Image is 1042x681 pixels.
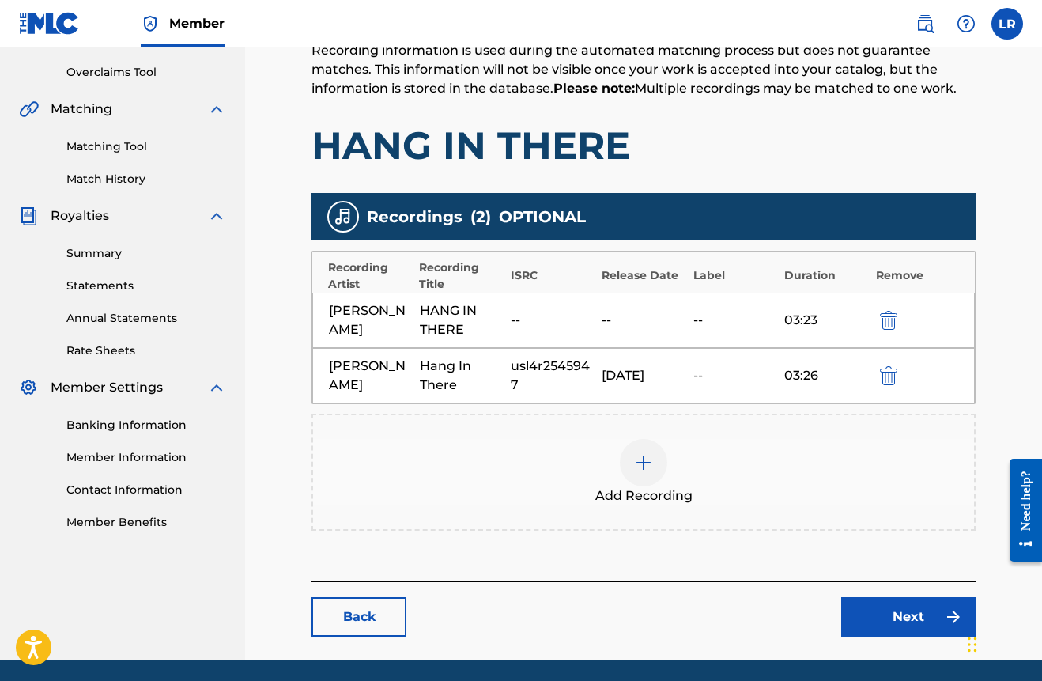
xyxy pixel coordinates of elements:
span: ( 2 ) [470,205,491,229]
a: Statements [66,278,226,294]
div: Recording Artist [328,259,411,293]
span: Add Recording [595,486,693,505]
div: Hang In There [420,357,503,395]
a: Banking Information [66,417,226,433]
div: Drag [968,621,977,668]
div: -- [511,311,594,330]
a: Match History [66,171,226,187]
img: f7272a7cc735f4ea7f67.svg [944,607,963,626]
strong: Please note: [553,81,635,96]
span: OPTIONAL [499,205,586,229]
span: Member Settings [51,378,163,397]
a: Public Search [909,8,941,40]
div: -- [693,366,776,385]
img: add [634,453,653,472]
h1: HANG IN THERE [311,122,976,169]
span: Recordings [367,205,462,229]
a: Member Benefits [66,514,226,531]
img: 12a2ab48e56ec057fbd8.svg [880,366,897,385]
img: 12a2ab48e56ec057fbd8.svg [880,311,897,330]
img: Member Settings [19,378,38,397]
div: Recording Title [419,259,502,293]
span: Member [169,14,225,32]
img: recording [334,207,353,226]
div: Release Date [602,267,685,284]
img: expand [207,100,226,119]
span: Royalties [51,206,109,225]
div: Label [693,267,776,284]
div: [PERSON_NAME] [329,357,412,395]
img: expand [207,206,226,225]
span: Recording information is used during the automated matching process but does not guarantee matche... [311,43,957,96]
div: HANG IN THERE [420,301,503,339]
div: Help [950,8,982,40]
img: MLC Logo [19,12,80,35]
iframe: Resource Center [998,452,1042,567]
a: Next [841,597,976,637]
div: -- [602,311,685,330]
img: help [957,14,976,33]
a: Rate Sheets [66,342,226,359]
div: 03:23 [784,311,867,330]
span: Matching [51,100,112,119]
a: Summary [66,245,226,262]
iframe: Chat Widget [963,605,1042,681]
img: expand [207,378,226,397]
div: [DATE] [602,366,685,385]
div: Duration [784,267,867,284]
div: Remove [876,267,959,284]
div: User Menu [991,8,1023,40]
a: Overclaims Tool [66,64,226,81]
div: 03:26 [784,366,867,385]
div: ISRC [511,267,594,284]
a: Contact Information [66,482,226,498]
img: Royalties [19,206,38,225]
a: Annual Statements [66,310,226,327]
div: -- [693,311,776,330]
a: Back [311,597,406,637]
div: [PERSON_NAME] [329,301,412,339]
div: usl4r2545947 [511,357,594,395]
img: Matching [19,100,39,119]
a: Member Information [66,449,226,466]
img: Top Rightsholder [141,14,160,33]
a: Matching Tool [66,138,226,155]
img: search [916,14,934,33]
